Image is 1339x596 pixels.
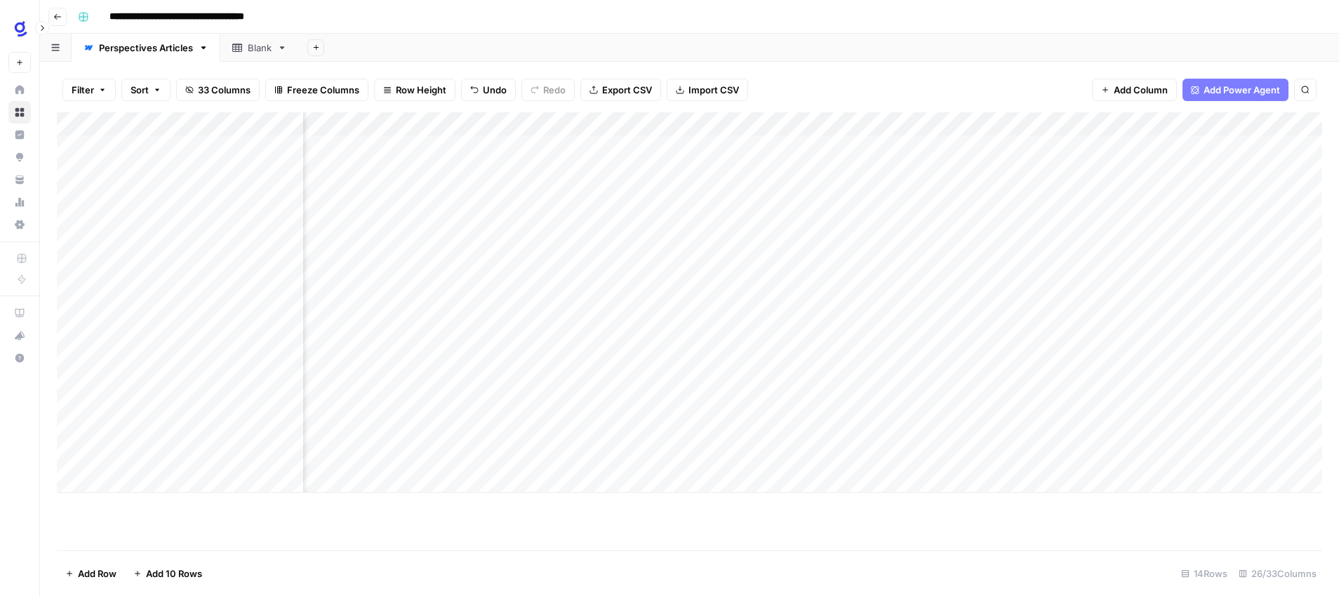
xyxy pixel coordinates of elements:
div: What's new? [9,325,30,346]
button: Add Row [57,562,125,585]
button: Filter [62,79,116,101]
a: Opportunities [8,146,31,168]
span: Filter [72,83,94,97]
button: Freeze Columns [265,79,368,101]
a: Insights [8,124,31,146]
span: Add Column [1114,83,1168,97]
a: Blank [220,34,299,62]
span: 33 Columns [198,83,251,97]
button: Sort [121,79,171,101]
span: Import CSV [688,83,739,97]
span: Add Row [78,567,116,581]
button: Undo [461,79,516,101]
button: Add Power Agent [1183,79,1288,101]
div: Perspectives Articles [99,41,193,55]
div: 14 Rows [1175,562,1233,585]
span: Undo [483,83,507,97]
a: Your Data [8,168,31,191]
button: Row Height [374,79,455,101]
button: Import CSV [667,79,748,101]
button: Add 10 Rows [125,562,211,585]
button: What's new? [8,324,31,347]
a: Perspectives Articles [72,34,220,62]
span: Sort [131,83,149,97]
span: Add 10 Rows [146,567,202,581]
a: Usage [8,191,31,213]
span: Row Height [396,83,446,97]
a: Settings [8,213,31,236]
span: Freeze Columns [287,83,359,97]
span: Export CSV [602,83,652,97]
button: 33 Columns [176,79,260,101]
button: Workspace: Glean SEO Ops [8,11,31,46]
button: Redo [521,79,575,101]
span: Add Power Agent [1204,83,1280,97]
button: Add Column [1092,79,1177,101]
div: 26/33 Columns [1233,562,1322,585]
a: Browse [8,101,31,124]
button: Help + Support [8,347,31,369]
a: Home [8,79,31,101]
span: Redo [543,83,566,97]
button: Export CSV [580,79,661,101]
a: AirOps Academy [8,302,31,324]
div: Blank [248,41,272,55]
img: Glean SEO Ops Logo [8,16,34,41]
